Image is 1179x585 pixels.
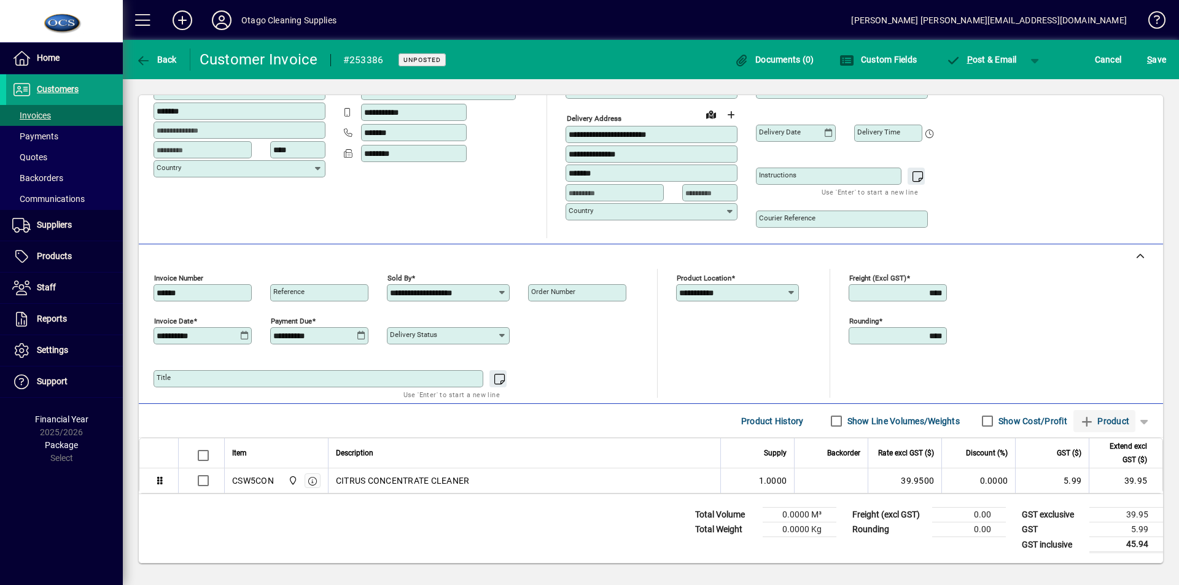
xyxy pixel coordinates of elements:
td: 0.00 [932,508,1006,522]
mat-label: Invoice date [154,317,193,325]
td: Rounding [846,522,932,537]
span: Extend excl GST ($) [1097,440,1147,467]
td: 39.95 [1089,468,1162,493]
button: Product History [736,410,809,432]
td: 5.99 [1015,468,1089,493]
span: Settings [37,345,68,355]
button: Custom Fields [836,48,920,71]
label: Show Cost/Profit [996,415,1067,427]
div: [PERSON_NAME] [PERSON_NAME][EMAIL_ADDRESS][DOMAIN_NAME] [851,10,1127,30]
button: Save [1144,48,1169,71]
mat-label: Invoice number [154,274,203,282]
span: Unposted [403,56,441,64]
span: Reports [37,314,67,323]
span: Payments [12,131,58,141]
td: 0.00 [932,522,1006,537]
a: Suppliers [6,210,123,241]
a: Communications [6,188,123,209]
mat-label: Courier Reference [759,214,815,222]
div: 39.9500 [876,475,934,487]
mat-label: Title [157,373,171,382]
span: Quotes [12,152,47,162]
span: Custom Fields [839,55,917,64]
mat-label: Order number [531,287,575,296]
div: #253386 [343,50,384,70]
button: Product [1073,410,1135,432]
span: GST ($) [1057,446,1081,460]
span: Suppliers [37,220,72,230]
td: 5.99 [1089,522,1163,537]
td: 0.0000 M³ [763,508,836,522]
a: Products [6,241,123,272]
button: Back [133,48,180,71]
td: GST [1016,522,1089,537]
span: ave [1147,50,1166,69]
mat-label: Product location [677,274,731,282]
span: Product History [741,411,804,431]
mat-label: Freight (excl GST) [849,274,906,282]
mat-label: Rounding [849,317,879,325]
a: Reports [6,304,123,335]
a: Staff [6,273,123,303]
a: Settings [6,335,123,366]
td: 39.95 [1089,508,1163,522]
a: Home [6,43,123,74]
button: Choose address [721,105,741,125]
span: Description [336,446,373,460]
mat-hint: Use 'Enter' to start a new line [403,387,500,401]
td: 45.94 [1089,537,1163,552]
button: Cancel [1092,48,1125,71]
span: Backorder [827,446,860,460]
span: 1.0000 [759,475,787,487]
span: P [967,55,973,64]
span: CITRUS CONCENTRATE CLEANER [336,475,470,487]
div: Otago Cleaning Supplies [241,10,337,30]
span: Home [37,53,60,63]
span: Supply [764,446,787,460]
span: Item [232,446,247,460]
span: Cancel [1095,50,1122,69]
td: 0.0000 [941,468,1015,493]
td: Total Weight [689,522,763,537]
span: Staff [37,282,56,292]
a: Knowledge Base [1139,2,1164,42]
a: Payments [6,126,123,147]
span: Documents (0) [734,55,814,64]
mat-label: Sold by [387,274,411,282]
span: Support [37,376,68,386]
span: Backorders [12,173,63,183]
a: Support [6,366,123,397]
td: Total Volume [689,508,763,522]
label: Show Line Volumes/Weights [845,415,960,427]
button: Profile [202,9,241,31]
mat-label: Delivery date [759,128,801,136]
mat-label: Delivery status [390,330,437,339]
app-page-header-button: Back [123,48,190,71]
a: View on map [701,104,721,124]
span: ost & Email [946,55,1017,64]
span: Financial Year [35,414,88,424]
td: GST inclusive [1016,537,1089,552]
mat-hint: Use 'Enter' to start a new line [822,185,918,199]
span: Communications [12,194,85,204]
span: Package [45,440,78,450]
mat-label: Country [569,206,593,215]
a: Invoices [6,105,123,126]
mat-label: Instructions [759,171,796,179]
a: Quotes [6,147,123,168]
span: Invoices [12,110,51,120]
td: Freight (excl GST) [846,508,932,522]
span: Back [136,55,177,64]
button: Post & Email [940,48,1023,71]
span: Rate excl GST ($) [878,446,934,460]
a: Backorders [6,168,123,188]
span: Head Office [285,474,299,487]
td: 0.0000 Kg [763,522,836,537]
span: Customers [37,84,79,94]
span: Product [1080,411,1129,431]
mat-label: Reference [273,287,305,296]
span: Discount (%) [966,446,1008,460]
button: Documents (0) [731,48,817,71]
mat-label: Payment due [271,317,312,325]
div: CSW5CON [232,475,274,487]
